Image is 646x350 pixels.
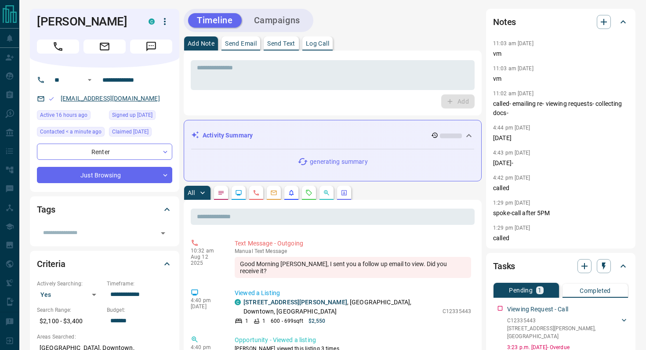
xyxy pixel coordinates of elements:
p: Viewing Request - Call [507,305,568,314]
p: All [188,190,195,196]
svg: Lead Browsing Activity [235,189,242,196]
svg: Agent Actions [341,189,348,196]
div: Yes [37,288,102,302]
p: Text Message - Outgoing [235,239,471,248]
p: 11:03 am [DATE] [493,65,533,72]
svg: Email Valid [48,96,54,102]
span: Claimed [DATE] [112,127,149,136]
p: 4:42 pm [DATE] [493,175,530,181]
button: Open [157,227,169,239]
p: $2,100 - $3,400 [37,314,102,328]
p: 10:32 am [191,248,221,254]
div: Fri May 09 2025 [109,110,172,123]
div: condos.ca [235,299,241,305]
p: Aug 12 2025 [191,254,221,266]
h2: Criteria [37,257,65,271]
div: Tags [37,199,172,220]
p: Completed [580,288,611,294]
div: Renter [37,144,172,160]
p: [DATE] [191,303,221,310]
div: Criteria [37,253,172,274]
span: manual [235,248,253,254]
p: Timeframe: [107,280,172,288]
span: Signed up [DATE] [112,111,152,119]
svg: Calls [253,189,260,196]
p: C12335443 [443,307,471,315]
a: [STREET_ADDRESS][PERSON_NAME] [243,299,347,306]
p: Text Message [235,248,471,254]
h2: Tags [37,202,55,216]
p: $2,550 [308,317,326,325]
div: Tue Aug 12 2025 [37,127,105,139]
div: Tasks [493,256,628,277]
p: C12335443 [507,317,620,325]
p: [STREET_ADDRESS][PERSON_NAME] , [GEOGRAPHIC_DATA] [507,325,620,340]
p: Pending [509,287,533,293]
p: 4:40 pm [191,297,221,303]
div: Good Morning [PERSON_NAME], I sent you a follow up email to view. Did you receive it? [235,257,471,278]
h2: Notes [493,15,516,29]
svg: Requests [305,189,312,196]
p: called- emailing re- viewing requests- collecting docs- [493,99,628,118]
p: Add Note [188,40,214,47]
p: Budget: [107,306,172,314]
svg: Listing Alerts [288,189,295,196]
span: Active 16 hours ago [40,111,87,119]
div: Mon Aug 11 2025 [37,110,105,123]
p: 4:43 pm [DATE] [493,150,530,156]
div: Notes [493,11,628,32]
p: 1 [262,317,265,325]
svg: Notes [218,189,225,196]
p: 600 - 699 sqft [271,317,303,325]
h1: [PERSON_NAME] [37,14,135,29]
p: Search Range: [37,306,102,314]
p: called [493,234,628,243]
p: 4:44 pm [DATE] [493,125,530,131]
p: vm [493,74,628,83]
p: Log Call [306,40,329,47]
p: [DATE] [493,134,628,143]
p: Actively Searching: [37,280,102,288]
span: Call [37,40,79,54]
span: Message [130,40,172,54]
div: C12335443[STREET_ADDRESS][PERSON_NAME],[GEOGRAPHIC_DATA] [507,315,628,342]
div: Activity Summary [191,127,474,144]
p: 11:02 am [DATE] [493,90,533,97]
button: Timeline [188,13,242,28]
svg: Emails [270,189,277,196]
p: spoke-call after 5PM [493,209,628,218]
div: Sat May 10 2025 [109,127,172,139]
span: Contacted < a minute ago [40,127,102,136]
button: Campaigns [245,13,309,28]
svg: Opportunities [323,189,330,196]
p: generating summary [310,157,367,166]
p: , [GEOGRAPHIC_DATA], Downtown, [GEOGRAPHIC_DATA] [243,298,438,316]
div: condos.ca [149,18,155,25]
a: [EMAIL_ADDRESS][DOMAIN_NAME] [61,95,160,102]
span: Email [83,40,126,54]
button: Open [84,75,95,85]
p: 11:03 am [DATE] [493,40,533,47]
p: Opportunity - Viewed a listing [235,336,471,345]
p: Areas Searched: [37,333,172,341]
p: [DATE]- [493,159,628,168]
h2: Tasks [493,259,515,273]
p: 1 [538,287,541,293]
p: Send Email [225,40,257,47]
p: 1:29 pm [DATE] [493,225,530,231]
p: 1:29 pm [DATE] [493,200,530,206]
p: vm [493,49,628,58]
p: Activity Summary [203,131,253,140]
p: 1 [245,317,248,325]
p: Viewed a Listing [235,289,471,298]
p: called [493,184,628,193]
p: Send Text [267,40,295,47]
div: Just Browsing [37,167,172,183]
